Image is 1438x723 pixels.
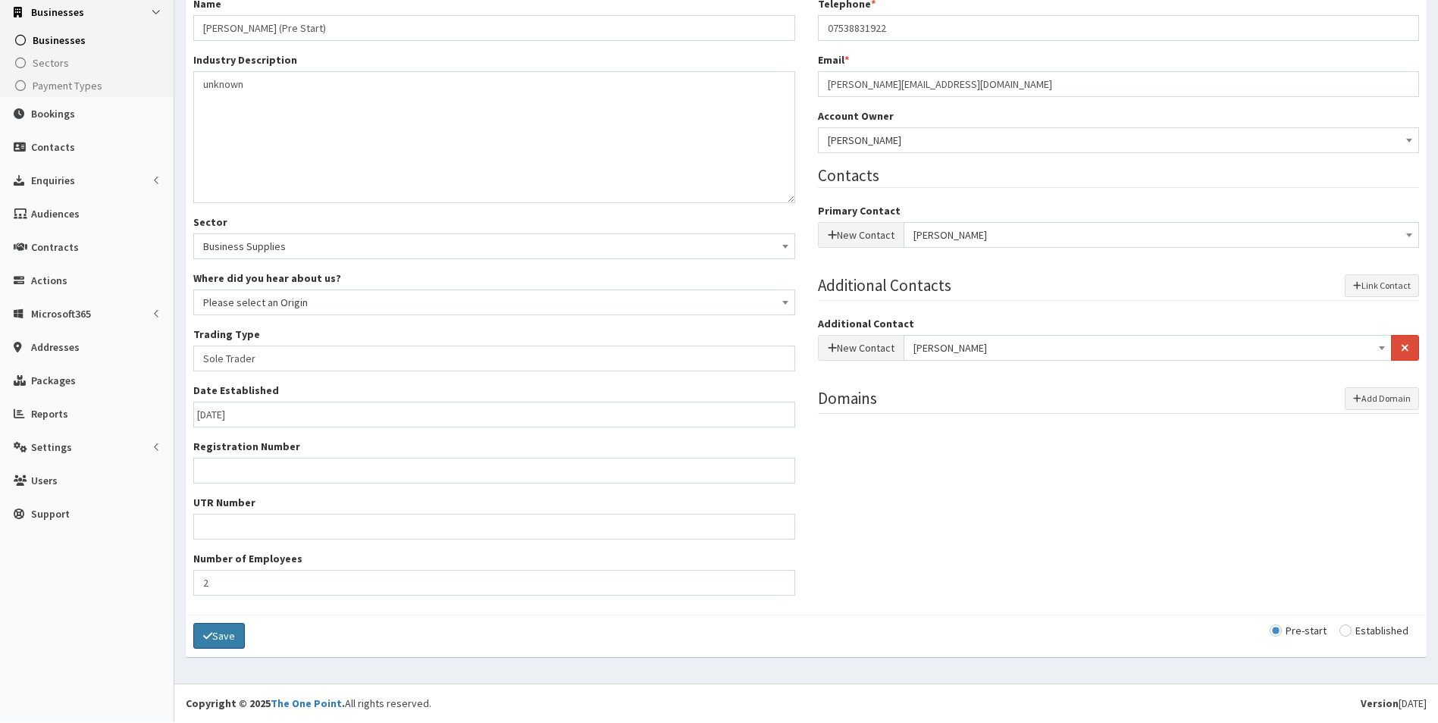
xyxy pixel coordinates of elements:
[818,108,894,124] label: Account Owner
[818,127,1420,153] span: Laura Bradshaw
[31,140,75,154] span: Contacts
[1361,696,1427,711] div: [DATE]
[193,71,795,203] textarea: unknown
[193,327,260,342] label: Trading Type
[818,387,1420,414] legend: Domains
[31,240,79,254] span: Contracts
[33,56,69,70] span: Sectors
[193,623,245,649] button: Save
[271,696,342,710] a: The One Point
[193,495,255,510] label: UTR Number
[31,340,80,354] span: Addresses
[31,274,67,287] span: Actions
[1339,625,1408,636] label: Established
[818,203,901,218] label: Primary Contact
[828,130,1410,151] span: Laura Bradshaw
[818,335,904,361] button: New Contact
[4,52,174,74] a: Sectors
[31,174,75,187] span: Enquiries
[31,374,76,387] span: Packages
[913,224,1410,246] span: Lisa Scales
[1345,274,1419,297] button: Link Contact
[4,74,174,97] a: Payment Types
[203,236,785,257] span: Business Supplies
[904,222,1420,248] span: Lisa Scales
[31,107,75,121] span: Bookings
[31,5,84,19] span: Businesses
[818,316,914,331] label: Additional Contact
[31,507,70,521] span: Support
[818,164,1420,188] legend: Contacts
[31,407,68,421] span: Reports
[193,271,341,286] label: Where did you hear about us?
[31,307,91,321] span: Microsoft365
[193,290,795,315] span: Please select an Origin
[31,474,58,487] span: Users
[818,52,849,67] label: Email
[818,274,1420,301] legend: Additional Contacts
[818,222,904,248] button: New Contact
[186,696,345,710] strong: Copyright © 2025 .
[33,33,86,47] span: Businesses
[31,440,72,454] span: Settings
[174,684,1438,722] footer: All rights reserved.
[33,79,102,92] span: Payment Types
[4,29,174,52] a: Businesses
[193,439,300,454] label: Registration Number
[193,383,279,398] label: Date Established
[1345,387,1419,410] button: Add Domain
[1270,625,1327,636] label: Pre-start
[904,335,1393,361] span: Dave Drury
[1361,696,1399,710] b: Version
[193,52,297,67] label: Industry Description
[913,337,1383,358] span: Dave Drury
[31,207,80,221] span: Audiences
[193,233,795,259] span: Business Supplies
[193,551,302,566] label: Number of Employees
[203,292,785,313] span: Please select an Origin
[193,214,227,230] label: Sector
